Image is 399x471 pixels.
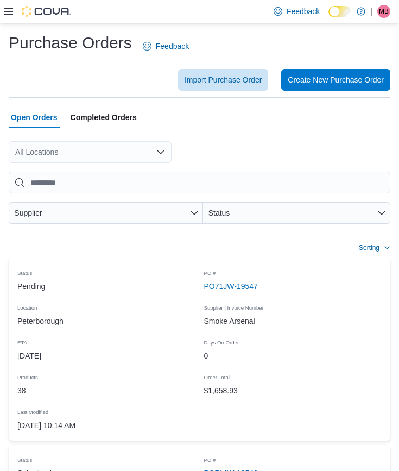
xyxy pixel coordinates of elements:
div: [DATE] [13,345,200,367]
span: 0 [204,349,208,362]
div: Smoke Arsenal [200,310,387,332]
button: Create New Purchase Order [281,69,390,91]
button: Open list of options [156,148,165,156]
span: Feedback [156,41,189,52]
span: Peterborough [17,315,64,328]
span: Status [208,209,230,217]
div: Location [17,302,37,315]
span: Sorting [359,243,379,252]
div: Products [13,367,200,384]
div: Status [13,262,200,280]
button: Import Purchase Order [178,69,268,91]
a: Feedback [138,35,193,57]
span: MB [379,5,389,18]
span: Open Orders [11,106,58,128]
div: Order Total [200,367,387,384]
span: Pending [17,280,45,293]
a: Feedback [269,1,324,22]
span: Import Purchase Order [185,74,262,85]
div: Days On Order [200,332,387,349]
button: Status [203,202,390,224]
img: Cova [22,6,71,17]
div: ETA [13,332,200,349]
button: Sorting [359,241,390,254]
span: Completed Orders [71,106,137,128]
input: This is a search bar. After typing your query, hit enter to filter the results lower in the page. [9,172,390,193]
span: Supplier [14,209,42,217]
span: Feedback [287,6,320,17]
div: PO # [200,449,387,467]
span: 38 [17,384,26,397]
input: Dark Mode [328,6,351,17]
p: | [371,5,373,18]
div: Supplier | Invoice Number [200,297,387,315]
div: PO # [200,262,387,280]
div: [DATE] 10:14 AM [13,415,200,436]
a: PO71JW-19547 [204,280,258,293]
div: Last Modified [13,401,200,419]
div: $1,658.93 [200,380,387,401]
div: Status [13,449,200,467]
button: Supplier [9,202,203,224]
div: Matty Buchan [377,5,390,18]
h1: Purchase Orders [9,32,132,54]
span: Create New Purchase Order [288,74,384,85]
